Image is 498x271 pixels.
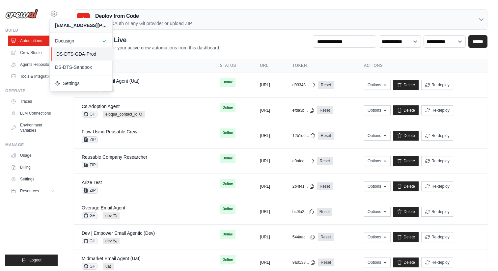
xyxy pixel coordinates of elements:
button: bc0fa2... [292,209,314,214]
button: e0afed... [292,158,315,164]
button: Re-deploy [421,232,453,242]
img: Logo [5,9,38,19]
a: Crew Studio [8,47,58,58]
a: Reusable Company Researcher [82,154,147,160]
a: Cs Adoption Agent [82,104,120,109]
a: Delete [393,181,419,191]
button: Options [364,232,391,242]
th: Crew [74,59,212,72]
span: GH [82,212,97,219]
span: ZIP [82,187,98,194]
button: Options [364,131,391,141]
button: Options [364,181,391,191]
span: dev [103,238,120,244]
a: Reset [317,208,332,216]
span: Docusign [55,38,107,44]
a: Reset [318,132,334,140]
h2: Automations Live [74,35,220,44]
a: Reset [317,106,333,114]
span: Online [220,204,235,214]
a: Dev | Empower Email Agentic (Dev) [82,230,155,236]
span: DS-DTS-GDA-Prod [56,51,108,57]
a: Arize Test [82,180,102,185]
button: efda3b... [292,108,315,113]
button: Options [364,257,391,267]
a: Reset [318,258,334,266]
a: Reset [317,182,333,190]
span: ZIP [82,136,98,143]
button: Options [364,80,391,90]
span: GH [82,238,97,244]
a: Midmarket Email Agent (Uat) [82,256,141,261]
span: Online [220,179,235,188]
a: Docusign [50,34,112,47]
a: Agents Repository [8,59,58,70]
a: Usage [8,150,58,161]
span: DS-DTS-Sandbox [55,64,107,70]
button: Re-deploy [421,181,453,191]
a: LLM Connections [8,108,58,119]
button: Re-deploy [421,156,453,166]
button: d93348... [292,82,316,88]
span: Online [220,128,235,138]
button: Logout [5,255,58,266]
a: Delete [393,257,419,267]
span: Logout [29,257,41,263]
span: eloqua_contact_id [103,111,145,118]
div: Build [5,28,58,33]
span: GH [82,111,97,118]
span: Online [220,154,235,163]
button: Re-deploy [421,207,453,217]
a: Reset [317,157,333,165]
a: DS-DTS-GDA-Prod [51,47,114,61]
a: Reset [318,233,333,241]
span: Online [220,78,235,87]
button: 544aac... [292,234,315,240]
button: Re-deploy [421,80,453,90]
th: Token [285,59,356,72]
button: 2b4f41... [292,184,315,189]
button: Options [364,156,391,166]
a: Traces [8,96,58,107]
span: GH [82,263,97,270]
button: Resources [8,186,58,196]
span: Online [220,255,235,264]
span: ZIP [82,162,98,168]
span: Online [220,230,235,239]
a: Overage Email Agent [82,205,125,210]
span: uat [103,263,114,270]
a: Billing [8,162,58,173]
span: dev [103,212,120,219]
a: Delete [393,105,419,115]
h3: Deploy from Code [95,12,192,20]
button: 9a0138... [292,260,316,265]
iframe: Chat Widget [465,239,498,271]
a: Delete [393,80,419,90]
a: Flow Using Reusable Crew [82,129,137,134]
a: Settings [50,77,112,90]
span: Resources [20,188,39,194]
button: Re-deploy [421,257,453,267]
th: URL [252,59,285,72]
button: Options [364,105,391,115]
p: GitHub OAuth or any Git provider or upload ZIP [95,20,192,27]
th: Status [212,59,252,72]
a: Settings [8,174,58,184]
span: Online [220,103,235,112]
button: Options [364,207,391,217]
p: Manage and monitor your active crew automations from this dashboard. [74,44,220,51]
button: 12b1d6... [292,133,316,138]
button: Re-deploy [421,105,453,115]
a: Environment Variables [8,120,58,136]
div: Manage [5,142,58,148]
span: Settings [55,80,107,87]
a: Reset [318,81,334,89]
a: Delete [393,156,419,166]
a: DS-DTS-Sandbox [50,61,112,74]
button: Re-deploy [421,131,453,141]
a: Delete [393,207,419,217]
div: Operate [5,88,58,94]
a: Automations [8,36,58,46]
a: Delete [393,131,419,141]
